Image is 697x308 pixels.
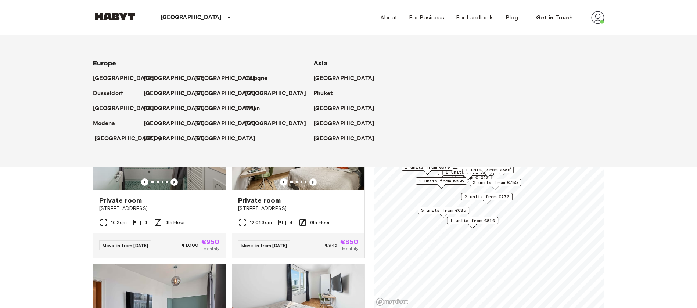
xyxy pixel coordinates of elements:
a: [GEOGRAPHIC_DATA] [94,134,163,143]
div: Map marker [461,193,513,204]
a: About [380,13,398,22]
a: [GEOGRAPHIC_DATA] [93,74,162,83]
p: [GEOGRAPHIC_DATA] [245,89,306,98]
a: [GEOGRAPHIC_DATA] [313,74,382,83]
a: Marketing picture of unit DE-02-009-001-04HFPrevious imagePrevious imagePrivate room[STREET_ADDRE... [93,102,226,258]
div: Map marker [462,166,514,177]
span: Europe [93,59,116,67]
div: Map marker [457,162,511,173]
span: 2 units from €770 [464,193,509,200]
a: For Landlords [456,13,494,22]
p: [GEOGRAPHIC_DATA] [144,104,205,113]
a: [GEOGRAPHIC_DATA] [194,119,263,128]
span: 1 units from €810 [450,217,495,224]
span: 6th Floor [310,219,330,226]
a: [GEOGRAPHIC_DATA] [93,104,162,113]
a: Blog [506,13,518,22]
div: Map marker [418,207,469,218]
a: [GEOGRAPHIC_DATA] [144,134,212,143]
div: Map marker [447,217,498,228]
p: [GEOGRAPHIC_DATA] [245,119,306,128]
span: 4 [144,219,147,226]
a: [GEOGRAPHIC_DATA] [245,89,314,98]
p: [GEOGRAPHIC_DATA] [194,89,256,98]
span: Private room [238,196,281,205]
a: [GEOGRAPHIC_DATA] [313,134,382,143]
p: [GEOGRAPHIC_DATA] [93,104,154,113]
span: Private room [99,196,142,205]
a: Milan [245,104,267,113]
p: [GEOGRAPHIC_DATA] [144,134,205,143]
img: avatar [591,11,604,24]
a: For Business [409,13,444,22]
a: [GEOGRAPHIC_DATA] [144,104,212,113]
a: Marketing picture of unit DE-02-021-002-02HFPrevious imagePrevious imagePrivate room[STREET_ADDRE... [232,102,365,258]
span: Move-in from [DATE] [241,243,287,248]
a: [GEOGRAPHIC_DATA] [194,74,263,83]
span: €850 [340,239,359,245]
div: Map marker [402,163,453,175]
p: Dusseldorf [93,89,123,98]
span: Move-in from [DATE] [103,243,148,248]
p: [GEOGRAPHIC_DATA] [144,119,205,128]
a: Get in Touch [530,10,579,25]
button: Previous image [141,178,148,186]
a: [GEOGRAPHIC_DATA] [194,104,263,113]
a: [GEOGRAPHIC_DATA] [313,104,382,113]
span: 3 units from €785 [473,179,518,186]
a: [GEOGRAPHIC_DATA] [313,119,382,128]
span: €1,000 [182,242,198,249]
p: [GEOGRAPHIC_DATA] [93,74,154,83]
a: [GEOGRAPHIC_DATA] [144,89,212,98]
div: Map marker [416,177,467,189]
p: [GEOGRAPHIC_DATA] [313,134,375,143]
button: Previous image [280,178,287,186]
span: [STREET_ADDRESS] [99,205,220,212]
span: 12.01 Sqm [250,219,272,226]
p: [GEOGRAPHIC_DATA] [94,134,156,143]
a: [GEOGRAPHIC_DATA] [245,119,314,128]
span: 16 Sqm [111,219,127,226]
p: Cologne [245,74,268,83]
a: Mapbox logo [376,298,408,306]
p: Modena [93,119,115,128]
a: Cologne [245,74,275,83]
p: [GEOGRAPHIC_DATA] [313,119,375,128]
p: [GEOGRAPHIC_DATA] [313,74,375,83]
span: 1 units from €970 [405,164,450,170]
p: [GEOGRAPHIC_DATA] [313,104,375,113]
a: [GEOGRAPHIC_DATA] [194,134,263,143]
a: Modena [93,119,123,128]
a: Phuket [313,89,340,98]
button: Previous image [170,178,178,186]
p: [GEOGRAPHIC_DATA] [194,119,256,128]
span: 4 [290,219,292,226]
p: [GEOGRAPHIC_DATA] [144,89,205,98]
span: Asia [313,59,328,67]
span: Monthly [342,245,358,252]
span: 4th Floor [165,219,185,226]
p: [GEOGRAPHIC_DATA] [194,104,256,113]
p: Milan [245,104,260,113]
button: Previous image [309,178,317,186]
a: [GEOGRAPHIC_DATA] [144,119,212,128]
p: [GEOGRAPHIC_DATA] [144,74,205,83]
span: 3 units from €635 [421,207,466,214]
span: [STREET_ADDRESS] [238,205,359,212]
span: Monthly [203,245,219,252]
span: 1 units from €835 [419,178,464,184]
p: [GEOGRAPHIC_DATA] [161,13,222,22]
a: [GEOGRAPHIC_DATA] [144,74,212,83]
p: Phuket [313,89,333,98]
div: Map marker [470,179,521,190]
img: Habyt [93,13,137,20]
a: [GEOGRAPHIC_DATA] [194,89,263,98]
p: [GEOGRAPHIC_DATA] [194,134,256,143]
p: [GEOGRAPHIC_DATA] [194,74,256,83]
span: €945 [325,242,337,249]
a: Dusseldorf [93,89,131,98]
span: €950 [201,239,220,245]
